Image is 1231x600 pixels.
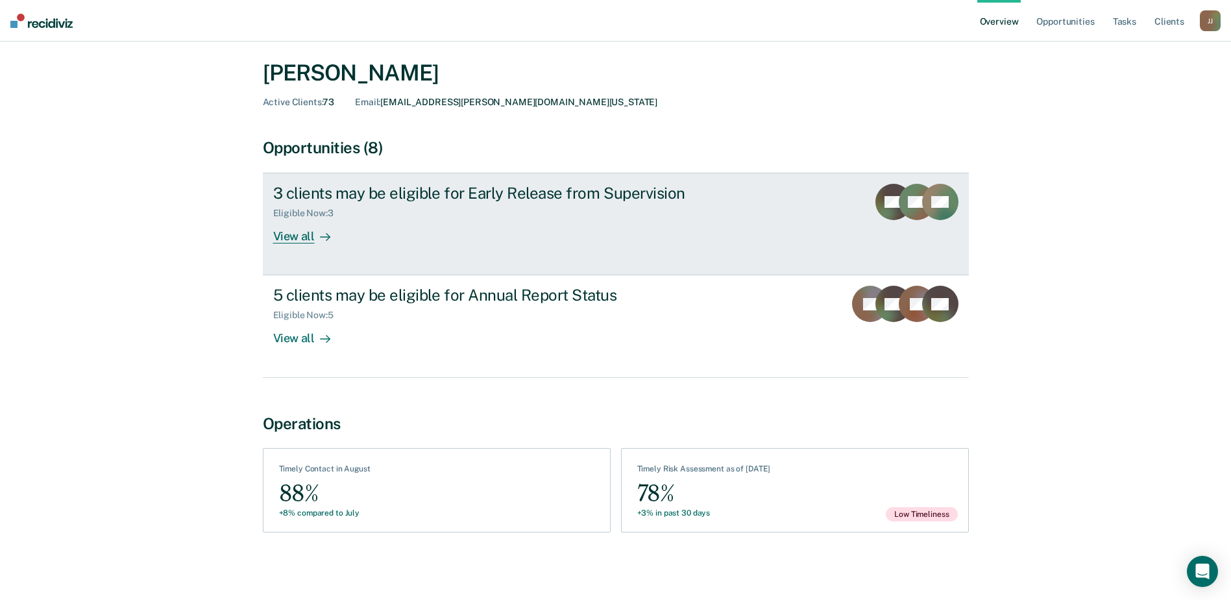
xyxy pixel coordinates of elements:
div: Eligible Now : 5 [273,310,344,321]
div: 78% [637,479,771,508]
div: Timely Risk Assessment as of [DATE] [637,464,771,479]
span: Active Clients : [263,97,323,107]
div: View all [273,321,346,346]
a: 3 clients may be eligible for Early Release from SupervisionEligible Now:3View all [263,173,969,275]
div: Eligible Now : 3 [273,208,344,219]
div: 3 clients may be eligible for Early Release from Supervision [273,184,729,203]
a: 5 clients may be eligible for Annual Report StatusEligible Now:5View all [263,275,969,377]
div: +8% compared to July [279,508,371,518]
img: Recidiviz [10,14,73,28]
div: Opportunities (8) [263,138,969,157]
div: [EMAIL_ADDRESS][PERSON_NAME][DOMAIN_NAME][US_STATE] [355,97,657,108]
div: +3% in past 30 days [637,508,771,518]
span: Email : [355,97,380,107]
div: 73 [263,97,335,108]
button: JJ [1200,10,1221,31]
span: Low Timeliness [886,507,957,521]
div: Open Intercom Messenger [1187,556,1218,587]
div: View all [273,219,346,244]
div: J J [1200,10,1221,31]
div: 88% [279,479,371,508]
div: Operations [263,414,969,433]
div: 5 clients may be eligible for Annual Report Status [273,286,729,305]
div: [PERSON_NAME] [263,60,969,86]
div: Timely Contact in August [279,464,371,479]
